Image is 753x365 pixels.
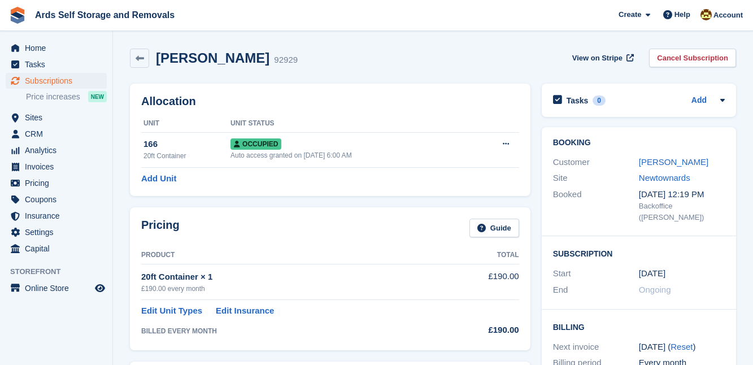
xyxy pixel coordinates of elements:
div: Start [553,267,639,280]
time: 2025-07-01 00:00:00 UTC [639,267,665,280]
div: 92929 [274,54,298,67]
a: menu [6,159,107,175]
span: Sites [25,110,93,125]
a: Guide [469,219,519,237]
div: Site [553,172,639,185]
div: Auto access granted on [DATE] 6:00 AM [230,150,472,160]
div: NEW [88,91,107,102]
th: Unit Status [230,115,472,133]
img: stora-icon-8386f47178a22dfd0bd8f6a31ec36ba5ce8667c1dd55bd0f319d3a0aa187defe.svg [9,7,26,24]
span: View on Stripe [572,53,623,64]
span: Occupied [230,138,281,150]
span: Account [713,10,743,21]
span: Help [674,9,690,20]
span: Create [619,9,641,20]
a: menu [6,280,107,296]
a: menu [6,175,107,191]
h2: [PERSON_NAME] [156,50,269,66]
div: 20ft Container [143,151,230,161]
div: [DATE] 12:19 PM [639,188,725,201]
span: Invoices [25,159,93,175]
div: £190.00 every month [141,284,448,294]
a: menu [6,40,107,56]
a: menu [6,126,107,142]
a: Add [691,94,707,107]
a: menu [6,57,107,72]
div: [DATE] ( ) [639,341,725,354]
span: Capital [25,241,93,257]
span: Settings [25,224,93,240]
div: Booked [553,188,639,223]
span: Home [25,40,93,56]
span: Storefront [10,266,112,277]
a: Newtownards [639,173,690,182]
span: Subscriptions [25,73,93,89]
span: Insurance [25,208,93,224]
div: 166 [143,138,230,151]
h2: Tasks [567,95,589,106]
span: Pricing [25,175,93,191]
th: Product [141,246,448,264]
span: Tasks [25,57,93,72]
a: Edit Insurance [216,305,274,318]
img: Mark McFerran [700,9,712,20]
div: End [553,284,639,297]
h2: Pricing [141,219,180,237]
span: Coupons [25,192,93,207]
div: Next invoice [553,341,639,354]
div: Customer [553,156,639,169]
a: Price increases NEW [26,90,107,103]
a: Ards Self Storage and Removals [31,6,179,24]
a: Preview store [93,281,107,295]
a: Reset [671,342,693,351]
span: Online Store [25,280,93,296]
a: [PERSON_NAME] [639,157,708,167]
h2: Allocation [141,95,519,108]
a: menu [6,110,107,125]
a: Add Unit [141,172,176,185]
div: Backoffice ([PERSON_NAME]) [639,201,725,223]
div: 0 [593,95,606,106]
span: CRM [25,126,93,142]
td: £190.00 [448,264,519,299]
a: menu [6,73,107,89]
a: menu [6,142,107,158]
span: Ongoing [639,285,671,294]
a: Cancel Subscription [649,49,736,67]
a: menu [6,241,107,257]
th: Total [448,246,519,264]
a: Edit Unit Types [141,305,202,318]
div: BILLED EVERY MONTH [141,326,448,336]
span: Analytics [25,142,93,158]
a: menu [6,192,107,207]
th: Unit [141,115,230,133]
span: Price increases [26,92,80,102]
a: View on Stripe [568,49,636,67]
div: 20ft Container × 1 [141,271,448,284]
div: £190.00 [448,324,519,337]
a: menu [6,224,107,240]
a: menu [6,208,107,224]
h2: Subscription [553,247,725,259]
h2: Billing [553,321,725,332]
h2: Booking [553,138,725,147]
